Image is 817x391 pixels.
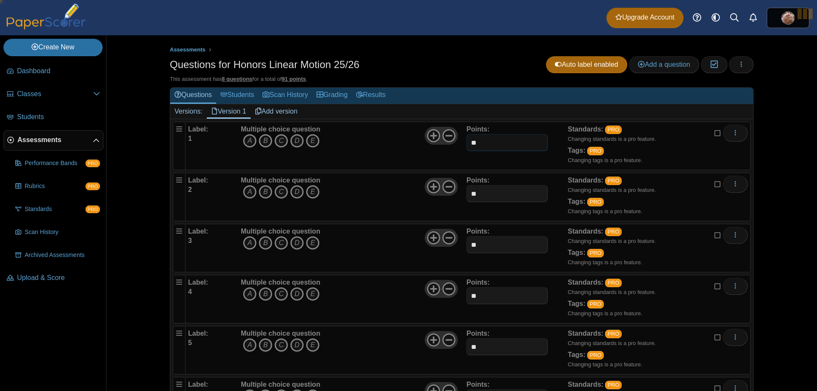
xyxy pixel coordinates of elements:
[12,222,103,243] a: Scan History
[86,183,100,190] span: PRO
[605,228,622,236] a: PRO
[17,89,93,99] span: Classes
[312,88,352,103] a: Grading
[568,208,642,214] small: Changing tags is a pro feature.
[568,177,603,184] b: Standards:
[188,237,192,244] b: 3
[605,279,622,287] a: PRO
[170,75,754,83] div: This assessment has for a total of .
[243,236,257,250] i: A
[251,104,302,119] a: Add version
[3,268,103,288] a: Upload & Score
[173,326,186,374] div: Drag handle
[188,288,192,295] b: 4
[723,227,748,244] button: More options
[546,56,627,73] a: Auto label enabled
[188,330,208,337] b: Label:
[173,122,186,170] div: Drag handle
[17,135,93,145] span: Assessments
[86,160,100,167] span: PRO
[12,199,103,220] a: Standards PRO
[306,134,320,148] i: E
[723,278,748,295] button: More options
[568,300,585,307] b: Tags:
[767,8,809,28] a: ps.7gEweUQfp4xW3wTN
[25,251,100,260] span: Archived Assessments
[243,134,257,148] i: A
[568,381,603,388] b: Standards:
[216,88,258,103] a: Students
[241,228,320,235] b: Multiple choice question
[259,236,272,250] i: B
[466,330,489,337] b: Points:
[605,177,622,185] a: PRO
[587,249,604,257] a: PRO
[555,61,618,68] span: Auto label enabled
[568,259,642,265] small: Changing tags is a pro feature.
[17,273,100,283] span: Upload & Score
[241,381,320,388] b: Multiple choice question
[173,173,186,221] div: Drag handle
[274,185,288,199] i: C
[290,338,304,352] i: D
[188,228,208,235] b: Label:
[568,228,603,235] b: Standards:
[306,338,320,352] i: E
[3,61,103,82] a: Dashboard
[259,338,272,352] i: B
[188,186,192,193] b: 2
[568,279,603,286] b: Standards:
[290,236,304,250] i: D
[3,3,89,29] img: PaperScorer
[568,126,603,133] b: Standards:
[466,228,489,235] b: Points:
[466,126,489,133] b: Points:
[259,134,272,148] i: B
[25,182,86,191] span: Rubrics
[466,177,489,184] b: Points:
[168,45,208,55] a: Assessments
[241,279,320,286] b: Multiple choice question
[207,104,251,119] a: Version 1
[629,56,699,73] a: Add a question
[723,329,748,346] button: More options
[568,238,656,244] small: Changing standards is a pro feature.
[466,381,489,388] b: Points:
[274,134,288,148] i: C
[605,126,622,134] a: PRO
[274,236,288,250] i: C
[222,76,252,82] u: 8 questions
[243,338,257,352] i: A
[86,205,100,213] span: PRO
[638,61,690,68] span: Add a question
[243,185,257,199] i: A
[188,339,192,346] b: 5
[17,66,100,76] span: Dashboard
[173,275,186,323] div: Drag handle
[352,88,390,103] a: Results
[615,13,674,22] span: Upgrade Account
[12,245,103,265] a: Archived Assessments
[274,287,288,301] i: C
[723,125,748,142] button: More options
[259,185,272,199] i: B
[3,23,89,31] a: PaperScorer
[258,88,312,103] a: Scan History
[3,39,103,56] a: Create New
[25,159,86,168] span: Performance Bands
[241,330,320,337] b: Multiple choice question
[290,287,304,301] i: D
[173,224,186,272] div: Drag handle
[587,198,604,206] a: PRO
[12,176,103,197] a: Rubrics PRO
[188,135,192,142] b: 1
[606,8,683,28] a: Upgrade Account
[306,236,320,250] i: E
[568,187,656,193] small: Changing standards is a pro feature.
[568,361,642,368] small: Changing tags is a pro feature.
[568,157,642,163] small: Changing tags is a pro feature.
[568,310,642,317] small: Changing tags is a pro feature.
[3,107,103,128] a: Students
[568,249,585,256] b: Tags:
[188,381,208,388] b: Label:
